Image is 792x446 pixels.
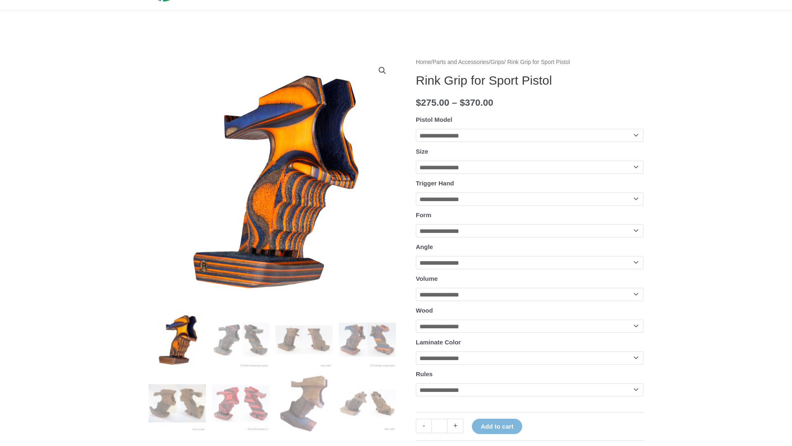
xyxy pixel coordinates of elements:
img: Rink Grip for Sport Pistol - Image 6 [212,375,269,432]
img: Rink Grip for Sport Pistol - Image 7 [276,375,333,432]
button: Add to cart [472,419,522,434]
img: Rink Grip for Sport Pistol - Image 4 [339,311,396,368]
img: Rink Grip for Sport Pistol - Image 5 [148,375,206,432]
a: Grips [490,59,504,65]
a: - [416,419,431,433]
bdi: 370.00 [460,97,493,108]
img: Rink Sport Pistol Grip [339,375,396,432]
img: Rink Grip for Sport Pistol - Image 2 [212,311,269,368]
label: Pistol Model [416,116,452,123]
span: $ [460,97,465,108]
label: Size [416,148,428,155]
img: Rink Grip for Sport Pistol [148,311,206,368]
label: Form [416,211,431,218]
a: + [448,419,463,433]
h1: Rink Grip for Sport Pistol [416,73,643,88]
a: View full-screen image gallery [375,63,390,78]
label: Rules [416,370,433,377]
label: Volume [416,275,438,282]
label: Angle [416,243,433,250]
a: Home [416,59,431,65]
span: $ [416,97,421,108]
label: Wood [416,307,433,314]
label: Laminate Color [416,339,461,346]
span: – [452,97,457,108]
img: Rink Grip for Sport Pistol - Image 3 [276,311,333,368]
a: Parts and Accessories [433,59,489,65]
input: Product quantity [431,419,448,433]
label: Trigger Hand [416,180,454,187]
bdi: 275.00 [416,97,449,108]
nav: Breadcrumb [416,57,643,68]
